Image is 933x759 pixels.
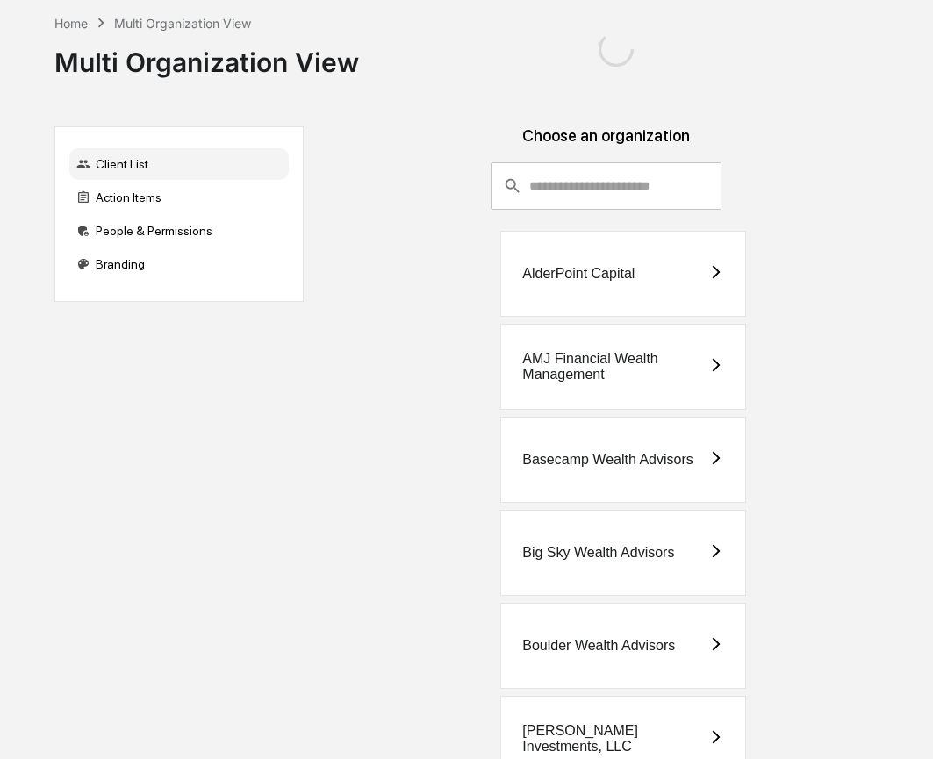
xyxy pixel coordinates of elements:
[54,32,359,78] div: Multi Organization View
[522,638,675,654] div: Boulder Wealth Advisors
[69,215,289,247] div: People & Permissions
[318,126,894,162] div: Choose an organization
[522,351,708,383] div: AMJ Financial Wealth Management
[69,148,289,180] div: Client List
[522,266,635,282] div: AlderPoint Capital
[114,16,251,31] div: Multi Organization View
[69,182,289,213] div: Action Items
[69,248,289,280] div: Branding
[522,723,708,755] div: [PERSON_NAME] Investments, LLC
[54,16,88,31] div: Home
[522,452,693,468] div: Basecamp Wealth Advisors
[491,162,721,210] div: consultant-dashboard__filter-organizations-search-bar
[522,545,674,561] div: Big Sky Wealth Advisors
